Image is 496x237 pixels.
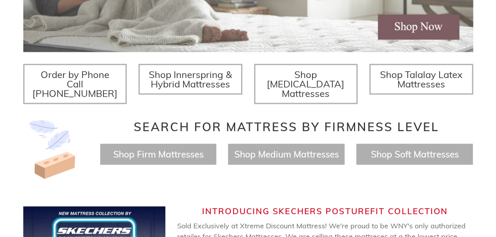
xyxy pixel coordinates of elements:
[23,120,82,179] img: Image-of-brick- and-feather-representing-firm-and-soft-feel
[32,69,118,99] span: Order by Phone Call [PHONE_NUMBER]
[23,64,127,104] a: Order by Phone Call [PHONE_NUMBER]
[149,69,232,90] span: Shop Innerspring & Hybrid Mattresses
[254,64,358,104] a: Shop [MEDICAL_DATA] Mattresses
[234,148,339,160] a: Shop Medium Mattresses
[371,148,459,160] a: Shop Soft Mattresses
[134,119,439,134] span: Search for Mattress by Firmness Level
[380,69,462,90] span: Shop Talalay Latex Mattresses
[139,64,242,94] a: Shop Innerspring & Hybrid Mattresses
[202,206,448,216] span: Introducing Skechers Posturefit Collection
[369,64,473,94] a: Shop Talalay Latex Mattresses
[267,69,344,99] span: Shop [MEDICAL_DATA] Mattresses
[113,148,203,160] a: Shop Firm Mattresses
